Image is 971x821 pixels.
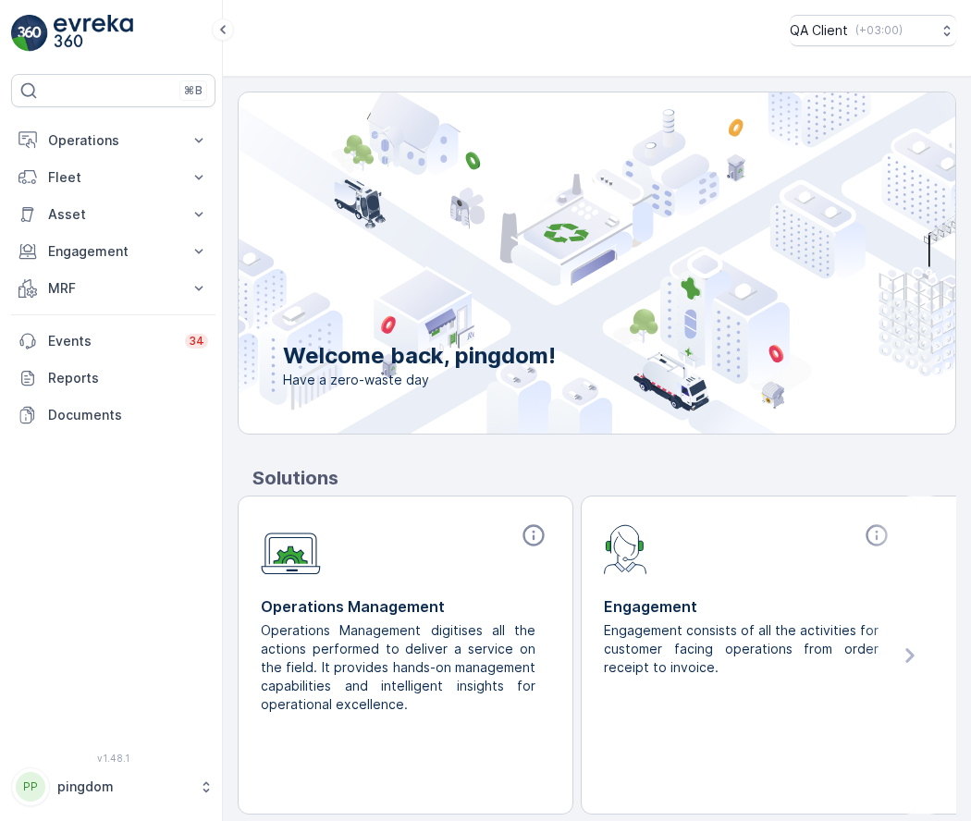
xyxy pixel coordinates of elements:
[11,360,215,397] a: Reports
[11,15,48,52] img: logo
[48,406,208,424] p: Documents
[252,464,956,492] p: Solutions
[11,159,215,196] button: Fleet
[790,15,956,46] button: QA Client(+03:00)
[57,778,190,796] p: pingdom
[11,397,215,434] a: Documents
[604,621,879,677] p: Engagement consists of all the activities for customer facing operations from order receipt to in...
[261,595,550,618] p: Operations Management
[855,23,903,38] p: ( +03:00 )
[11,767,215,806] button: PPpingdom
[48,279,178,298] p: MRF
[11,196,215,233] button: Asset
[11,753,215,764] span: v 1.48.1
[604,522,647,574] img: module-icon
[11,323,215,360] a: Events34
[11,122,215,159] button: Operations
[283,341,556,371] p: Welcome back, pingdom!
[16,772,45,802] div: PP
[48,205,178,224] p: Asset
[11,233,215,270] button: Engagement
[11,270,215,307] button: MRF
[48,332,174,350] p: Events
[48,242,178,261] p: Engagement
[261,522,321,575] img: module-icon
[184,83,203,98] p: ⌘B
[189,334,204,349] p: 34
[155,92,955,434] img: city illustration
[283,371,556,389] span: Have a zero-waste day
[48,168,178,187] p: Fleet
[48,369,208,387] p: Reports
[604,595,893,618] p: Engagement
[48,131,178,150] p: Operations
[790,21,848,40] p: QA Client
[261,621,535,714] p: Operations Management digitises all the actions performed to deliver a service on the field. It p...
[54,15,133,52] img: logo_light-DOdMpM7g.png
